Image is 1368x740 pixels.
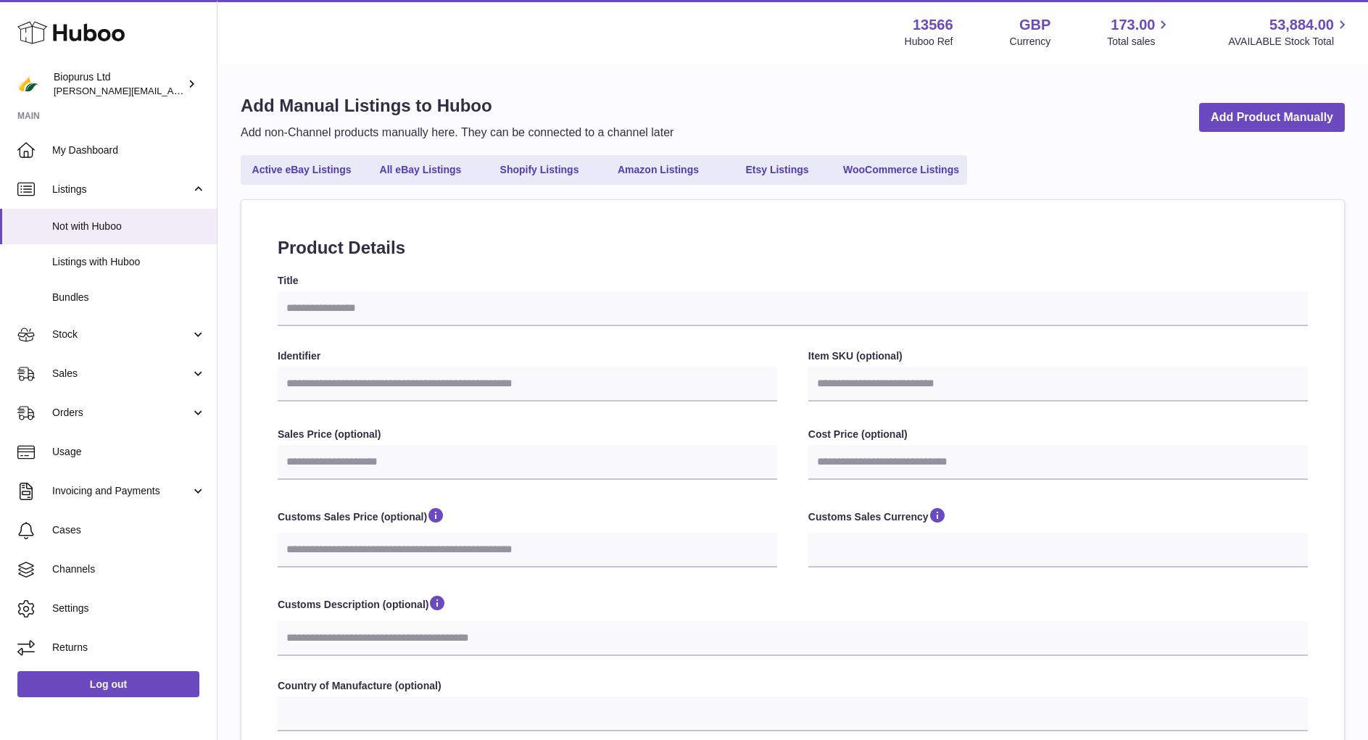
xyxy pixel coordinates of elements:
span: AVAILABLE Stock Total [1228,35,1351,49]
span: Sales [52,367,191,381]
span: My Dashboard [52,144,206,157]
div: Currency [1010,35,1051,49]
span: 173.00 [1111,15,1155,35]
a: WooCommerce Listings [838,158,964,182]
span: [PERSON_NAME][EMAIL_ADDRESS][DOMAIN_NAME] [54,85,291,96]
span: Bundles [52,291,206,304]
a: 173.00 Total sales [1107,15,1172,49]
span: Returns [52,641,206,654]
a: 53,884.00 AVAILABLE Stock Total [1228,15,1351,49]
span: Not with Huboo [52,220,206,233]
span: Stock [52,328,191,341]
a: Shopify Listings [481,158,597,182]
a: Active eBay Listings [244,158,360,182]
span: Orders [52,406,191,420]
div: Huboo Ref [905,35,953,49]
a: Add Product Manually [1199,103,1345,133]
span: Invoicing and Payments [52,484,191,498]
a: Etsy Listings [719,158,835,182]
a: All eBay Listings [362,158,478,182]
a: Log out [17,671,199,697]
label: Sales Price (optional) [278,428,777,441]
h1: Add Manual Listings to Huboo [241,94,673,117]
label: Country of Manufacture (optional) [278,679,1308,693]
span: Listings with Huboo [52,255,206,269]
a: Amazon Listings [600,158,716,182]
label: Cost Price (optional) [808,428,1308,441]
span: 53,884.00 [1269,15,1334,35]
span: Total sales [1107,35,1172,49]
label: Customs Sales Price (optional) [278,506,777,529]
h2: Product Details [278,236,1308,259]
span: Settings [52,602,206,615]
strong: GBP [1019,15,1050,35]
div: Biopurus Ltd [54,70,184,98]
label: Identifier [278,349,777,363]
span: Usage [52,445,206,459]
label: Customs Description (optional) [278,594,1308,617]
span: Cases [52,523,206,537]
img: peter@biopurus.co.uk [17,73,39,95]
p: Add non-Channel products manually here. They can be connected to a channel later [241,125,673,141]
span: Channels [52,562,206,576]
label: Customs Sales Currency [808,506,1308,529]
label: Title [278,274,1308,288]
span: Listings [52,183,191,196]
strong: 13566 [913,15,953,35]
label: Item SKU (optional) [808,349,1308,363]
